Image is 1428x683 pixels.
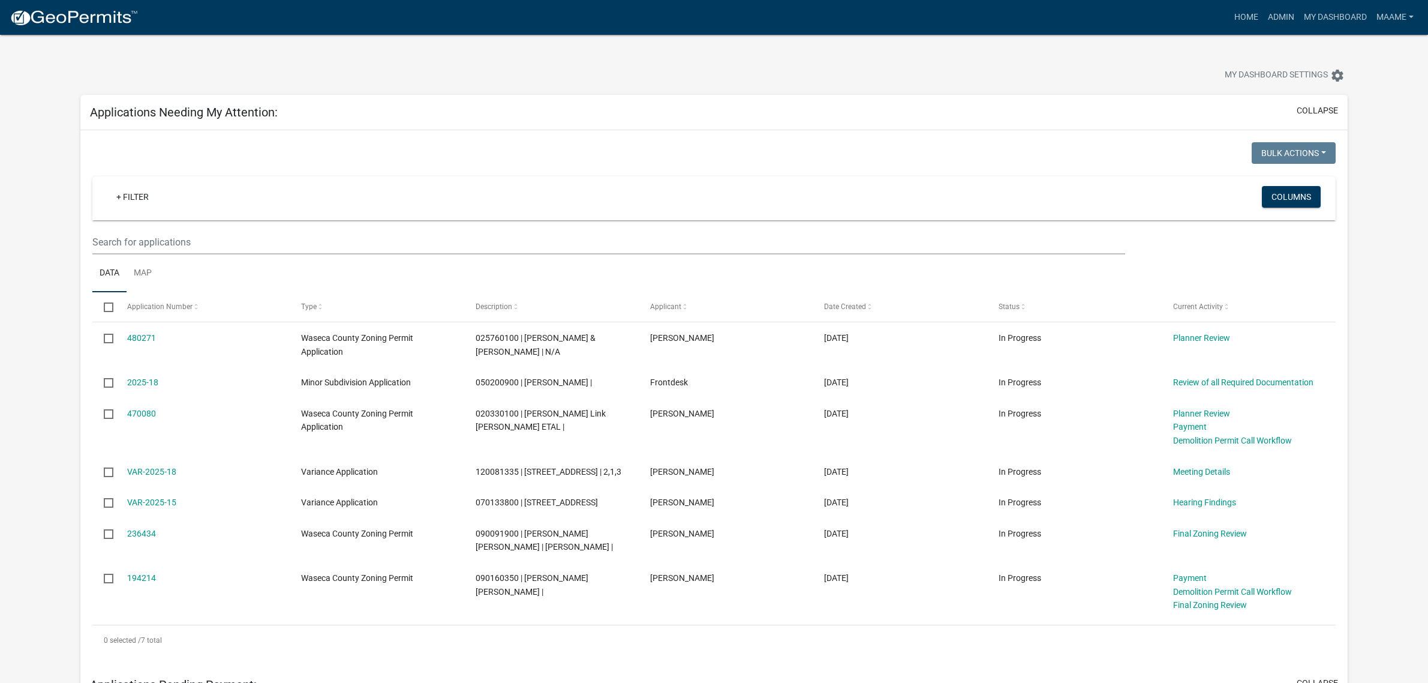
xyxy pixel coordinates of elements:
[127,573,156,583] a: 194214
[476,333,596,357] span: 025760100 | LUCAS & ARIANA L BOELTER | N/A
[1173,467,1230,477] a: Meeting Details
[301,409,413,432] span: Waseca County Zoning Permit Application
[824,333,849,343] span: 09/18/2025
[301,378,411,387] span: Minor Subdivision Application
[1173,422,1207,432] a: Payment
[464,292,639,321] datatable-header-cell: Description
[127,498,176,507] a: VAR-2025-15
[824,302,866,311] span: Date Created
[476,302,512,311] span: Description
[1173,302,1223,311] span: Current Activity
[301,529,413,538] span: Waseca County Zoning Permit
[1173,529,1247,538] a: Final Zoning Review
[650,467,714,477] span: ERIN EDWARDS
[104,636,141,645] span: 0 selected /
[824,409,849,418] span: 08/27/2025
[650,573,714,583] span: Sonia Lara
[1173,573,1207,583] a: Payment
[999,333,1041,343] span: In Progress
[90,105,278,119] h5: Applications Needing My Attention:
[476,498,598,507] span: 070133800 | 17674 240TH ST | 8
[999,302,1020,311] span: Status
[1299,6,1372,29] a: My Dashboard
[476,378,592,387] span: 050200900 | GARY G MITTELSTEADT |
[1173,409,1230,418] a: Planner Review
[115,292,290,321] datatable-header-cell: Application Number
[638,292,813,321] datatable-header-cell: Applicant
[1215,64,1354,87] button: My Dashboard Settingssettings
[92,254,127,293] a: Data
[650,302,681,311] span: Applicant
[1372,6,1418,29] a: Maame
[650,529,714,538] span: Becky Brewer
[813,292,987,321] datatable-header-cell: Date Created
[1173,378,1313,387] a: Review of all Required Documentation
[476,529,613,552] span: 090091900 | WILLIAM DEREK BREWER | BECKY BREWER |
[92,292,115,321] datatable-header-cell: Select
[824,498,849,507] span: 05/28/2025
[476,573,588,597] span: 090160350 | SONIA DOMINGUEZ LARA |
[92,230,1125,254] input: Search for applications
[824,573,849,583] span: 11/21/2023
[1173,587,1292,597] a: Demolition Permit Call Workflow
[1263,6,1299,29] a: Admin
[1330,68,1345,83] i: settings
[999,498,1041,507] span: In Progress
[1173,436,1292,445] a: Demolition Permit Call Workflow
[476,409,606,432] span: 020330100 | Laura Link Stewart ETAL |
[127,378,158,387] a: 2025-18
[476,467,621,477] span: 120081335 | 37516 CLEAR LAKE DR | 2,1,3
[824,378,849,387] span: 09/16/2025
[650,378,688,387] span: Frontdesk
[80,130,1348,667] div: collapse
[999,467,1041,477] span: In Progress
[650,333,714,343] span: Lucas Boelter
[301,302,317,311] span: Type
[824,467,849,477] span: 08/27/2025
[127,333,156,343] a: 480271
[1262,186,1321,208] button: Columns
[301,333,413,357] span: Waseca County Zoning Permit Application
[1252,142,1336,164] button: Bulk Actions
[127,254,159,293] a: Map
[1161,292,1336,321] datatable-header-cell: Current Activity
[301,467,378,477] span: Variance Application
[127,529,156,538] a: 236434
[1173,333,1230,343] a: Planner Review
[1225,68,1328,83] span: My Dashboard Settings
[987,292,1162,321] datatable-header-cell: Status
[1173,600,1247,610] a: Final Zoning Review
[127,302,193,311] span: Application Number
[1297,104,1338,117] button: collapse
[999,409,1041,418] span: In Progress
[999,573,1041,583] span: In Progress
[650,498,714,507] span: Matt Holland
[301,498,378,507] span: Variance Application
[107,186,158,208] a: + Filter
[824,529,849,538] span: 03/22/2024
[92,625,1336,655] div: 7 total
[650,409,714,418] span: Jennifer VonEnde
[127,467,176,477] a: VAR-2025-18
[301,573,413,583] span: Waseca County Zoning Permit
[999,529,1041,538] span: In Progress
[999,378,1041,387] span: In Progress
[1229,6,1263,29] a: Home
[1173,498,1236,507] a: Hearing Findings
[127,409,156,418] a: 470080
[290,292,464,321] datatable-header-cell: Type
